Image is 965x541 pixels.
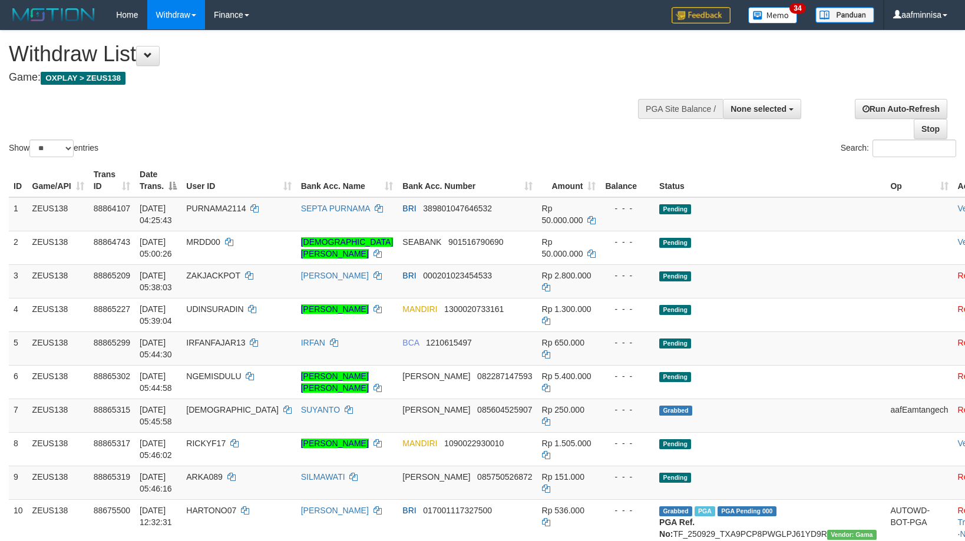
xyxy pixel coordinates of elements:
[140,405,172,426] span: [DATE] 05:45:58
[605,303,650,315] div: - - -
[537,164,601,197] th: Amount: activate to sort column ascending
[695,506,715,516] span: Marked by aaftrukkakada
[28,231,89,264] td: ZEUS138
[659,238,691,248] span: Pending
[402,506,416,515] span: BRI
[605,270,650,281] div: - - -
[542,506,584,515] span: Rp 536.000
[296,164,398,197] th: Bank Acc. Name: activate to sort column ascending
[841,140,956,157] label: Search:
[301,338,325,347] a: IRFAN
[9,298,28,331] td: 4
[186,472,222,482] span: ARKA089
[402,371,470,381] span: [PERSON_NAME]
[659,517,695,539] b: PGA Ref. No:
[140,304,172,326] span: [DATE] 05:39:04
[9,6,98,24] img: MOTION_logo.png
[29,140,74,157] select: Showentries
[94,304,130,314] span: 88865227
[402,237,441,247] span: SEABANK
[301,271,369,280] a: [PERSON_NAME]
[659,473,691,483] span: Pending
[542,439,591,448] span: Rp 1.505.000
[94,204,130,213] span: 88864107
[301,237,394,258] a: [DEMOGRAPHIC_DATA][PERSON_NAME]
[9,42,632,66] h1: Withdraw List
[542,271,591,280] span: Rp 2.800.000
[9,365,28,399] td: 6
[28,164,89,197] th: Game/API: activate to sort column ascending
[815,7,874,23] img: panduan.png
[659,338,691,349] span: Pending
[827,530,877,540] span: Vendor URL: https://trx31.1velocity.biz
[28,298,89,331] td: ZEUS138
[28,432,89,466] td: ZEUS138
[731,104,786,114] span: None selected
[94,506,130,515] span: 88675500
[94,371,130,381] span: 88865302
[135,164,181,197] th: Date Trans.: activate to sort column descending
[718,506,776,516] span: PGA Pending
[542,304,591,314] span: Rp 1.300.000
[885,399,953,432] td: aafEamtangech
[477,472,532,482] span: Copy 085750526872 to clipboard
[181,164,296,197] th: User ID: activate to sort column ascending
[301,304,369,314] a: [PERSON_NAME]
[723,99,801,119] button: None selected
[186,506,236,515] span: HARTONO07
[140,472,172,493] span: [DATE] 05:46:16
[444,439,504,448] span: Copy 1090022930010 to clipboard
[605,437,650,449] div: - - -
[542,204,583,225] span: Rp 50.000.000
[789,3,805,14] span: 34
[402,271,416,280] span: BRI
[9,466,28,499] td: 9
[9,140,98,157] label: Show entries
[448,237,503,247] span: Copy 901516790690 to clipboard
[444,304,504,314] span: Copy 1300020733161 to clipboard
[140,338,172,359] span: [DATE] 05:44:30
[9,399,28,432] td: 7
[301,472,345,482] a: SILMAWATI
[402,338,419,347] span: BCA
[140,271,172,292] span: [DATE] 05:38:03
[542,405,584,414] span: Rp 250.000
[914,119,947,139] a: Stop
[638,99,723,119] div: PGA Site Balance /
[605,471,650,483] div: - - -
[477,405,532,414] span: Copy 085604525907 to clipboard
[600,164,655,197] th: Balance
[423,506,492,515] span: Copy 017001117327500 to clipboard
[28,466,89,499] td: ZEUS138
[659,372,691,382] span: Pending
[655,164,885,197] th: Status
[605,203,650,214] div: - - -
[301,405,340,414] a: SUYANTO
[659,271,691,281] span: Pending
[402,405,470,414] span: [PERSON_NAME]
[140,204,172,225] span: [DATE] 04:25:43
[402,439,437,448] span: MANDIRI
[140,506,172,527] span: [DATE] 12:32:31
[28,264,89,298] td: ZEUS138
[186,304,243,314] span: UDINSURADIN
[423,204,492,213] span: Copy 389801047646532 to clipboard
[28,197,89,231] td: ZEUS138
[659,406,692,416] span: Grabbed
[659,204,691,214] span: Pending
[28,399,89,432] td: ZEUS138
[41,72,125,85] span: OXPLAY > ZEUS138
[9,432,28,466] td: 8
[301,506,369,515] a: [PERSON_NAME]
[9,231,28,264] td: 2
[94,405,130,414] span: 88865315
[855,99,947,119] a: Run Auto-Refresh
[426,338,472,347] span: Copy 1210615497 to clipboard
[186,237,220,247] span: MRDD00
[94,271,130,280] span: 88865209
[542,338,584,347] span: Rp 650.000
[140,371,172,393] span: [DATE] 05:44:58
[186,439,226,448] span: RICKYF17
[186,204,246,213] span: PURNAMA2114
[94,472,130,482] span: 88865319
